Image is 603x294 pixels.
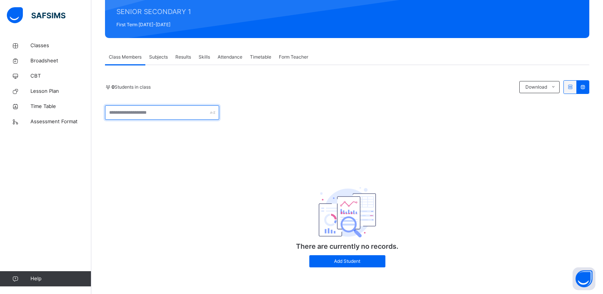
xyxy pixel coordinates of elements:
span: Timetable [250,54,271,60]
span: Form Teacher [279,54,308,60]
span: Time Table [30,103,91,110]
span: Attendance [218,54,242,60]
p: There are currently no records. [271,241,423,251]
button: Open asap [573,267,595,290]
span: CBT [30,72,91,80]
span: Download [525,84,547,91]
span: Results [175,54,191,60]
span: Lesson Plan [30,87,91,95]
span: Classes [30,42,91,49]
span: Help [30,275,91,283]
span: Subjects [149,54,168,60]
b: 0 [111,84,115,90]
div: There are currently no records. [271,166,423,275]
img: safsims [7,7,65,23]
span: Students in class [111,84,151,91]
span: Assessment Format [30,118,91,126]
span: Skills [199,54,210,60]
img: classEmptyState.7d4ec5dc6d57f4e1adfd249b62c1c528.svg [319,187,376,237]
span: Broadsheet [30,57,91,65]
span: Class Members [109,54,142,60]
span: Add Student [315,258,380,265]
